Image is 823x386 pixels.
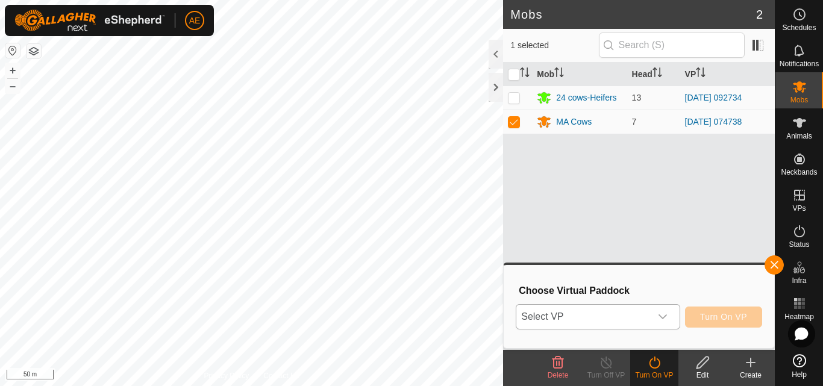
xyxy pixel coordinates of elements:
span: Infra [792,277,806,284]
div: dropdown trigger [651,305,675,329]
button: Reset Map [5,43,20,58]
button: – [5,79,20,93]
th: Head [627,63,680,86]
span: Select VP [516,305,650,329]
p-sorticon: Activate to sort [696,69,706,79]
span: Heatmap [784,313,814,320]
th: VP [680,63,775,86]
span: VPs [792,205,806,212]
span: Status [789,241,809,248]
a: Contact Us [263,370,299,381]
a: Help [775,349,823,383]
h3: Choose Virtual Paddock [519,285,762,296]
span: Animals [786,132,812,140]
span: 7 [632,117,637,126]
div: MA Cows [556,116,592,128]
span: 2 [756,5,763,23]
span: Mobs [790,96,808,104]
p-sorticon: Activate to sort [554,69,564,79]
p-sorticon: Activate to sort [520,69,530,79]
input: Search (S) [599,33,745,58]
div: Create [727,370,775,381]
a: [DATE] 092734 [685,93,742,102]
button: + [5,63,20,78]
div: Turn Off VP [582,370,630,381]
a: [DATE] 074738 [685,117,742,126]
span: Neckbands [781,169,817,176]
span: AE [189,14,201,27]
span: 1 selected [510,39,598,52]
span: Help [792,371,807,378]
img: Gallagher Logo [14,10,165,31]
th: Mob [532,63,627,86]
div: Edit [678,370,727,381]
a: Privacy Policy [204,370,249,381]
p-sorticon: Activate to sort [652,69,662,79]
button: Turn On VP [685,307,762,328]
span: Delete [548,371,569,379]
span: Schedules [782,24,816,31]
button: Map Layers [27,44,41,58]
h2: Mobs [510,7,756,22]
span: Notifications [780,60,819,67]
div: Turn On VP [630,370,678,381]
span: 13 [632,93,642,102]
div: 24 cows-Heifers [556,92,616,104]
span: Turn On VP [700,312,747,322]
